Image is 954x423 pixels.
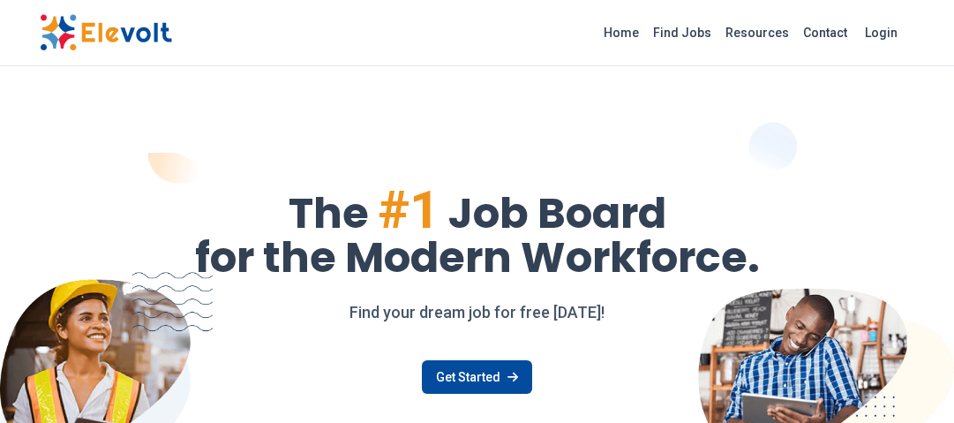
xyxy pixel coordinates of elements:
[378,178,439,241] span: #1
[646,19,718,47] a: Find Jobs
[40,14,172,51] img: Elevolt
[597,19,646,47] a: Home
[422,360,532,394] a: Get Started
[40,184,915,279] h1: The Job Board for the Modern Workforce.
[718,19,796,47] a: Resources
[40,300,915,325] p: Find your dream job for free [DATE]!
[854,15,908,50] a: Login
[796,19,854,47] a: Contact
